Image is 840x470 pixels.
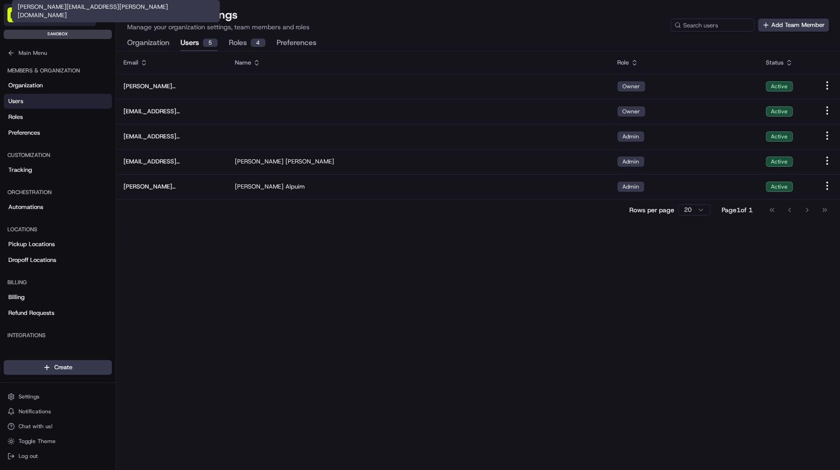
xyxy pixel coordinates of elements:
[4,420,112,433] button: Chat with us!
[127,35,169,51] button: Organization
[235,183,284,191] span: [PERSON_NAME]
[617,81,645,91] div: Owner
[4,94,112,109] a: Users
[766,182,793,192] div: Active
[229,35,265,51] button: Roles
[82,144,101,151] span: [DATE]
[4,328,112,343] div: Integrations
[9,160,24,175] img: Grace Nketiah
[629,205,674,215] p: Rows per page
[203,39,218,47] div: 5
[4,390,112,403] button: Settings
[4,46,112,59] button: Main Menu
[4,405,112,418] button: Notifications
[9,208,17,215] div: 📗
[617,182,644,192] div: Admin
[617,59,751,67] div: Role
[4,4,96,26] button: TradeKart[PERSON_NAME][EMAIL_ADDRESS][PERSON_NAME][DOMAIN_NAME]
[4,185,112,200] div: Orchestration
[235,157,284,166] span: [PERSON_NAME]
[4,360,112,375] button: Create
[8,113,23,121] span: Roles
[65,229,112,237] a: Powered byPylon
[617,157,644,167] div: Admin
[75,203,153,220] a: 💻API Documentation
[19,452,38,460] span: Log out
[8,203,43,211] span: Automations
[123,59,220,67] div: Email
[8,293,25,301] span: Billing
[617,131,644,142] div: Admin
[4,450,112,463] button: Log out
[235,59,602,67] div: Name
[766,131,793,142] div: Active
[4,78,112,93] a: Organization
[9,135,24,150] img: Masood Aslam
[19,437,56,445] span: Toggle Theme
[285,157,334,166] span: [PERSON_NAME]
[6,203,75,220] a: 📗Knowledge Base
[9,88,26,105] img: 1736555255976-a54dd68f-1ca7-489b-9aae-adbdc363a1c4
[4,30,112,39] div: sandbox
[766,106,793,117] div: Active
[766,157,793,167] div: Active
[4,253,112,268] a: Dropoff Locations
[77,144,80,151] span: •
[127,22,310,32] p: Manage your organization settings, team members and roles
[9,37,169,52] p: Welcome 👋
[54,363,72,372] span: Create
[4,148,112,163] div: Customization
[8,166,32,174] span: Tracking
[4,110,112,124] a: Roles
[4,222,112,237] div: Locations
[8,129,40,137] span: Preferences
[4,200,112,215] a: Automations
[4,63,112,78] div: Members & Organization
[77,169,80,176] span: •
[123,82,220,91] span: [PERSON_NAME][EMAIL_ADDRESS][PERSON_NAME][DOMAIN_NAME]
[24,59,153,69] input: Clear
[4,163,112,177] a: Tracking
[181,35,218,51] button: Users
[722,205,753,215] div: Page 1 of 1
[42,88,152,98] div: Start new chat
[9,120,59,128] div: Past conversations
[144,118,169,130] button: See all
[92,230,112,237] span: Pylon
[8,97,23,105] span: Users
[766,59,807,67] div: Status
[617,106,645,117] div: Owner
[19,169,26,176] img: 1736555255976-a54dd68f-1ca7-489b-9aae-adbdc363a1c4
[8,240,55,248] span: Pickup Locations
[19,88,36,105] img: 4281594248423_2fcf9dad9f2a874258b8_72.png
[285,183,305,191] span: Alpuim
[4,275,112,290] div: Billing
[123,183,220,191] span: [PERSON_NAME][EMAIL_ADDRESS][DOMAIN_NAME]
[29,144,75,151] span: [PERSON_NAME]
[78,208,86,215] div: 💻
[4,237,112,252] a: Pickup Locations
[4,435,112,448] button: Toggle Theme
[671,19,754,32] input: Search users
[4,290,112,305] a: Billing
[123,132,220,141] span: [EMAIL_ADDRESS][DOMAIN_NAME]
[8,81,43,90] span: Organization
[9,9,28,27] img: Nash
[88,207,149,216] span: API Documentation
[19,144,26,151] img: 1736555255976-a54dd68f-1ca7-489b-9aae-adbdc363a1c4
[19,393,39,400] span: Settings
[766,81,793,91] div: Active
[123,107,220,116] span: [EMAIL_ADDRESS][DOMAIN_NAME]
[8,309,54,317] span: Refund Requests
[758,19,829,32] button: Add Team Member
[19,423,52,430] span: Chat with us!
[158,91,169,102] button: Start new chat
[19,49,47,57] span: Main Menu
[251,39,265,47] div: 4
[277,35,317,51] button: Preferences
[19,207,71,216] span: Knowledge Base
[8,256,56,264] span: Dropoff Locations
[123,157,220,166] span: [EMAIL_ADDRESS][DOMAIN_NAME]
[82,169,101,176] span: [DATE]
[4,306,112,320] a: Refund Requests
